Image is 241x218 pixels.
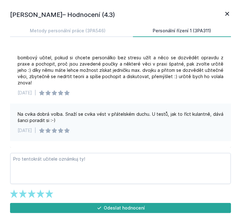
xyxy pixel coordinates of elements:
div: [DATE] [18,90,32,96]
div: bombový učitel, pokud si chcete personálko bez stresu užít a něco se dozvědět opravdu z praxe a p... [18,55,223,86]
div: | [35,127,36,134]
div: [DATE] [18,127,32,134]
div: | [35,90,36,96]
div: Na cvika dobrá volba. Snaží se cvika vést v přátelském duchu. U testů, jak to říct kulantně, dává... [18,111,223,124]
